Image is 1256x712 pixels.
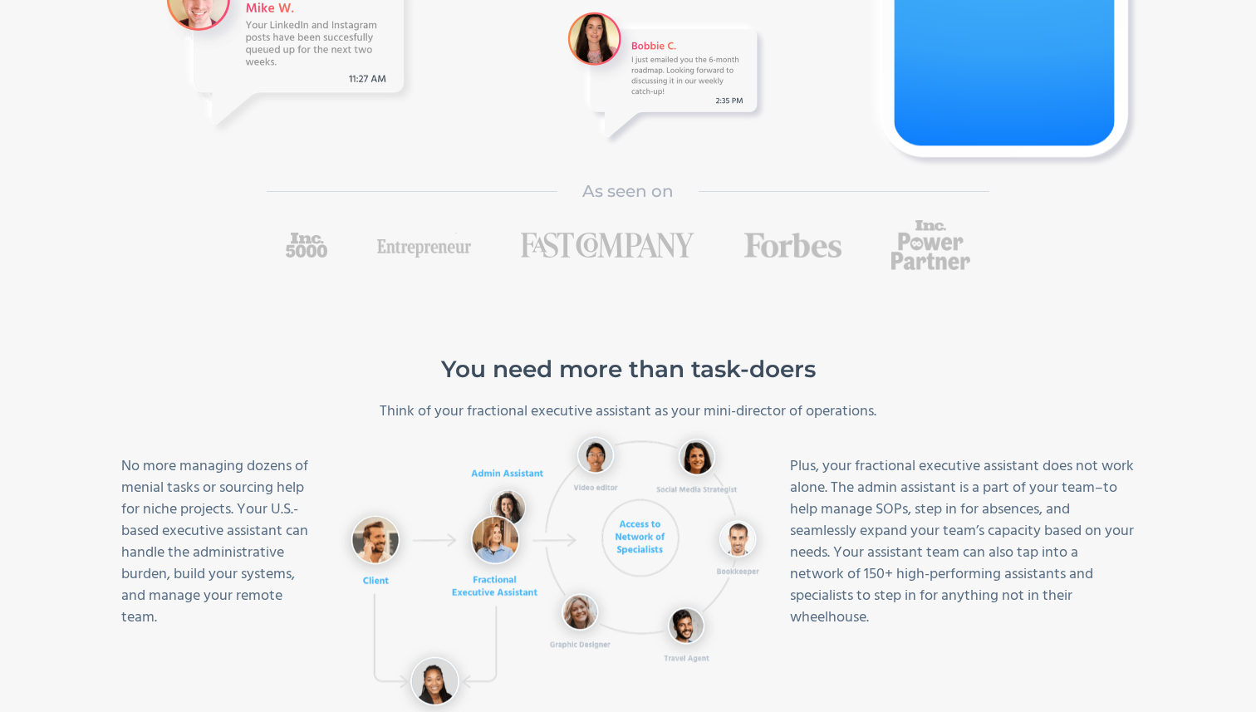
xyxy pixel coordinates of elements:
[582,179,674,204] h1: As seen on
[891,220,970,270] img: Inc Power Partner logo
[521,233,694,258] img: Fast Company logo
[744,233,841,258] img: Forbes logo
[562,6,769,150] img: A Message from a VA Bobbie
[121,353,1135,385] h2: You need more than task-doers
[377,233,471,258] img: Entrepreneur Logo
[286,233,327,258] img: Inc 5000 logo
[171,401,1085,423] div: Think of your fractional executive assistant as your mini-director of operations.
[1173,629,1236,692] iframe: Drift Widget Chat Controller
